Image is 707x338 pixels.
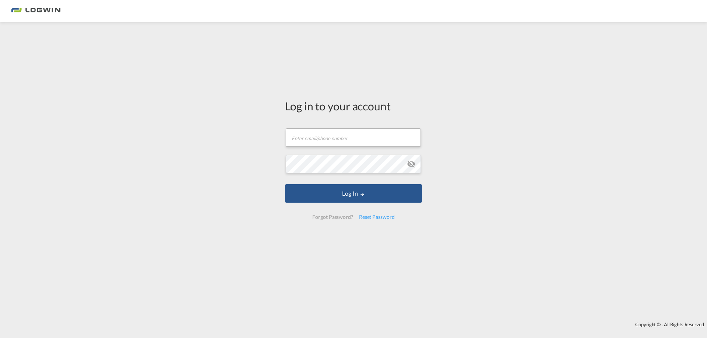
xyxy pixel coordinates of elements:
[285,184,422,203] button: LOGIN
[286,128,421,147] input: Enter email/phone number
[407,160,416,168] md-icon: icon-eye-off
[285,98,422,114] div: Log in to your account
[356,210,398,224] div: Reset Password
[11,3,61,19] img: bc73a0e0d8c111efacd525e4c8ad7d32.png
[309,210,356,224] div: Forgot Password?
